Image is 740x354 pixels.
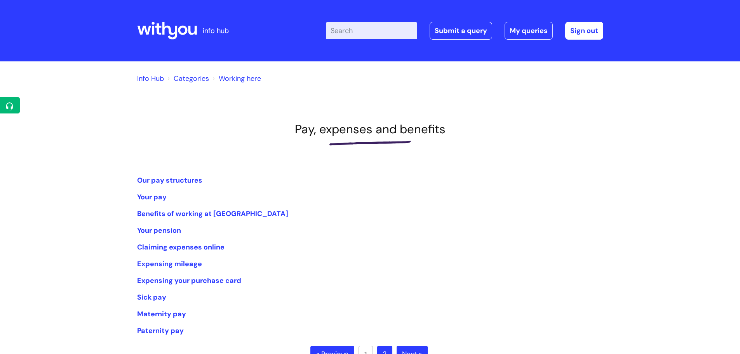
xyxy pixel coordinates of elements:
[137,74,164,83] a: Info Hub
[326,22,417,39] input: Search
[137,276,241,285] a: Expensing your purchase card
[137,309,186,319] a: Maternity pay
[137,122,603,136] h1: Pay, expenses and benefits
[174,74,209,83] a: Categories
[137,259,202,269] a: Expensing mileage
[137,293,166,302] a: Sick pay
[137,176,202,185] a: Our pay structures
[565,22,603,40] a: Sign out
[137,209,288,218] a: Benefits of working at [GEOGRAPHIC_DATA]
[219,74,261,83] a: Working here
[137,192,167,202] a: Your pay
[137,226,181,235] a: Your pension
[326,22,603,40] div: | -
[137,326,184,335] a: Paternity pay
[203,24,229,37] p: info hub
[505,22,553,40] a: My queries
[211,72,261,85] li: Working here
[166,72,209,85] li: Solution home
[137,242,225,252] a: Claiming expenses online
[430,22,492,40] a: Submit a query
